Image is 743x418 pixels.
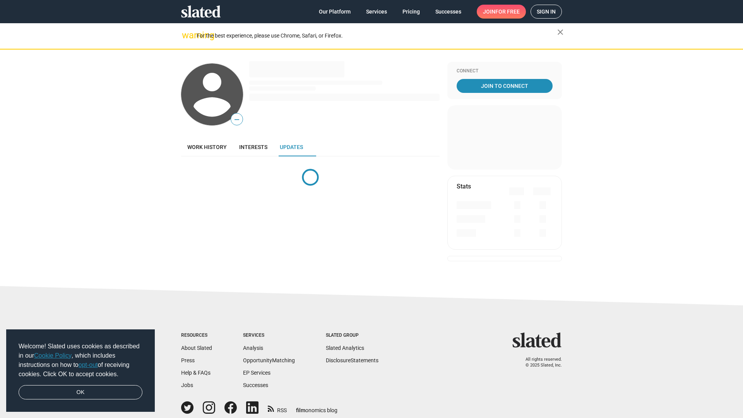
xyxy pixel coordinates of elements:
a: About Slated [181,345,212,351]
a: Updates [274,138,309,156]
span: Updates [280,144,303,150]
span: Interests [239,144,267,150]
a: Successes [243,382,268,388]
a: Slated Analytics [326,345,364,351]
p: All rights reserved. © 2025 Slated, Inc. [517,357,562,368]
a: Successes [429,5,467,19]
span: Services [366,5,387,19]
a: RSS [268,402,287,414]
span: Our Platform [319,5,351,19]
div: Services [243,332,295,339]
mat-icon: close [556,27,565,37]
a: Help & FAQs [181,370,211,376]
span: Join [483,5,520,19]
div: For the best experience, please use Chrome, Safari, or Firefox. [197,31,557,41]
a: Joinfor free [477,5,526,19]
div: Resources [181,332,212,339]
span: — [231,115,243,125]
a: dismiss cookie message [19,385,142,400]
div: cookieconsent [6,329,155,412]
mat-card-title: Stats [457,182,471,190]
a: Sign in [531,5,562,19]
a: opt-out [79,361,98,368]
a: Interests [233,138,274,156]
a: Press [181,357,195,363]
a: Our Platform [313,5,357,19]
a: Work history [181,138,233,156]
span: film [296,407,305,413]
span: Pricing [402,5,420,19]
span: Successes [435,5,461,19]
span: for free [495,5,520,19]
a: Pricing [396,5,426,19]
a: Services [360,5,393,19]
span: Sign in [537,5,556,18]
span: Welcome! Slated uses cookies as described in our , which includes instructions on how to of recei... [19,342,142,379]
a: DisclosureStatements [326,357,378,363]
a: Jobs [181,382,193,388]
a: Join To Connect [457,79,553,93]
span: Work history [187,144,227,150]
div: Slated Group [326,332,378,339]
mat-icon: warning [182,31,191,40]
a: EP Services [243,370,270,376]
a: Cookie Policy [34,352,72,359]
a: filmonomics blog [296,401,337,414]
a: Analysis [243,345,263,351]
span: Join To Connect [458,79,551,93]
a: OpportunityMatching [243,357,295,363]
div: Connect [457,68,553,74]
